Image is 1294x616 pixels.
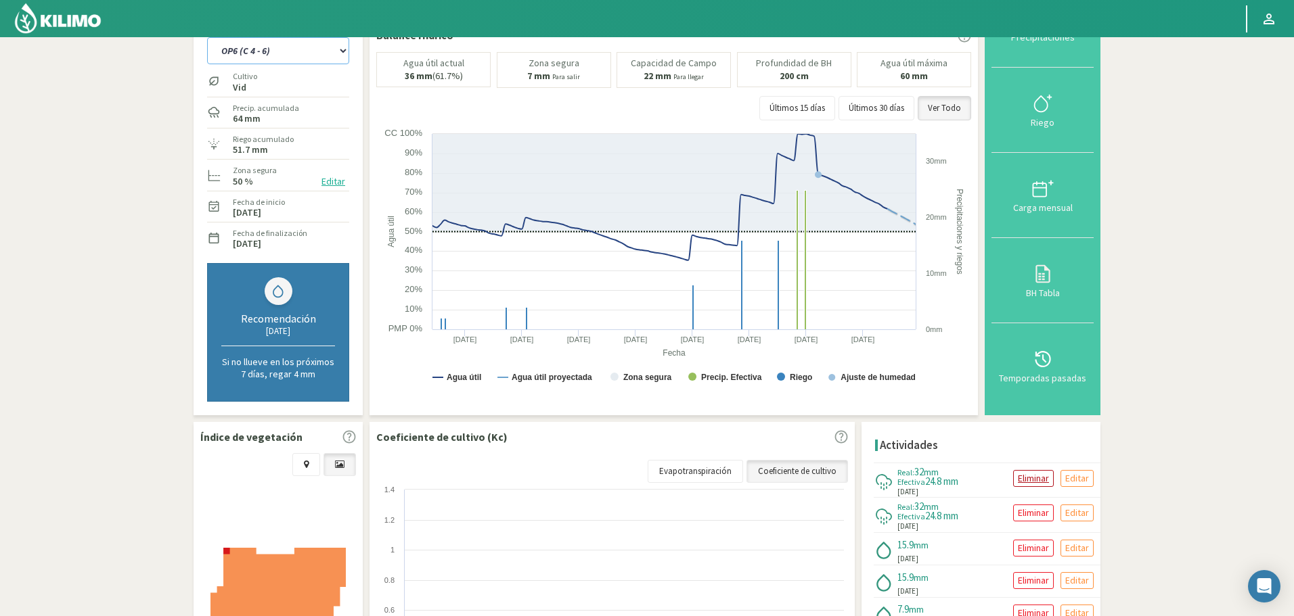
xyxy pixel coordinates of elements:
p: Editar [1065,540,1089,556]
p: Profundidad de BH [756,58,832,68]
div: Riego [996,118,1090,127]
img: Kilimo [14,2,102,34]
b: 22 mm [644,70,671,82]
button: Editar [1061,470,1094,487]
button: Temporadas pasadas [991,323,1094,408]
h4: Actividades [880,439,938,452]
text: [DATE] [453,335,477,343]
text: Fecha [663,348,686,358]
label: Fecha de finalización [233,227,307,239]
text: 0mm [926,325,942,333]
text: 1 [391,546,395,554]
button: Eliminar [1013,540,1054,556]
text: 20% [405,284,422,294]
text: 10% [405,304,422,314]
button: Eliminar [1013,504,1054,521]
p: Editar [1065,471,1089,486]
div: BH Tabla [996,288,1090,298]
button: Riego [991,68,1094,153]
b: 7 mm [527,70,550,82]
span: mm [924,466,939,478]
a: Coeficiente de cultivo [746,460,848,483]
span: [DATE] [897,586,918,597]
small: Para salir [552,72,580,81]
button: Editar [1061,540,1094,556]
button: Últimos 15 días [759,96,835,120]
label: Precip. acumulada [233,102,299,114]
button: Ver Todo [918,96,971,120]
text: [DATE] [738,335,761,343]
div: Temporadas pasadas [996,373,1090,383]
text: CC 100% [384,128,422,138]
text: 20mm [926,213,947,221]
p: Editar [1065,573,1089,588]
span: 24.8 mm [925,475,958,488]
span: 32 [914,465,924,478]
label: [DATE] [233,208,261,217]
div: [DATE] [221,325,335,337]
div: Carga mensual [996,203,1090,212]
span: mm [914,571,929,584]
button: Editar [317,174,349,189]
p: Coeficiente de cultivo (Kc) [376,429,508,445]
text: 0.8 [384,576,395,584]
text: 1.4 [384,485,395,494]
span: 15.9 [897,571,914,584]
div: Recomendación [221,312,335,325]
button: Carga mensual [991,153,1094,238]
button: Eliminar [1013,470,1054,487]
b: 200 cm [780,70,809,82]
label: [DATE] [233,239,261,248]
text: PMP 0% [388,323,423,333]
label: Zona segura [233,164,277,176]
span: mm [909,603,924,615]
span: Real: [897,467,914,477]
label: 64 mm [233,114,261,123]
span: 15.9 [897,538,914,551]
button: Editar [1061,572,1094,589]
text: 60% [405,206,422,216]
p: (61.7%) [405,71,463,81]
text: Precipitaciones y riegos [955,189,964,275]
span: mm [924,500,939,513]
text: 50% [405,226,422,236]
p: Agua útil actual [403,58,464,68]
label: 50 % [233,177,253,186]
label: Fecha de inicio [233,196,285,208]
b: 60 mm [900,70,928,82]
span: 32 [914,500,924,513]
span: [DATE] [897,553,918,565]
span: 24.8 mm [925,509,958,522]
p: Eliminar [1018,573,1049,588]
text: 30mm [926,157,947,165]
text: [DATE] [567,335,591,343]
text: [DATE] [510,335,534,343]
span: 7.9 [897,602,909,615]
text: Agua útil [447,373,481,382]
span: [DATE] [897,521,918,532]
button: Últimos 30 días [839,96,914,120]
p: Si no llueve en los próximos 7 días, regar 4 mm [221,356,335,380]
text: 1.2 [384,516,395,524]
p: Capacidad de Campo [631,58,717,68]
text: Agua útil [386,216,396,247]
label: Vid [233,83,257,92]
text: 10mm [926,269,947,277]
text: [DATE] [681,335,705,343]
p: Eliminar [1018,471,1049,486]
text: 40% [405,245,422,255]
text: [DATE] [624,335,648,343]
span: Efectiva [897,477,925,487]
text: 0.6 [384,606,395,614]
div: Open Intercom Messenger [1248,570,1280,602]
text: [DATE] [851,335,875,343]
p: Editar [1065,505,1089,521]
text: Ajuste de humedad [841,373,916,382]
p: Eliminar [1018,505,1049,521]
p: Índice de vegetación [200,429,303,445]
label: Riego acumulado [233,133,294,145]
text: Agua útil proyectada [512,373,592,382]
text: 30% [405,264,422,275]
text: 70% [405,187,422,197]
b: 36 mm [405,70,432,82]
